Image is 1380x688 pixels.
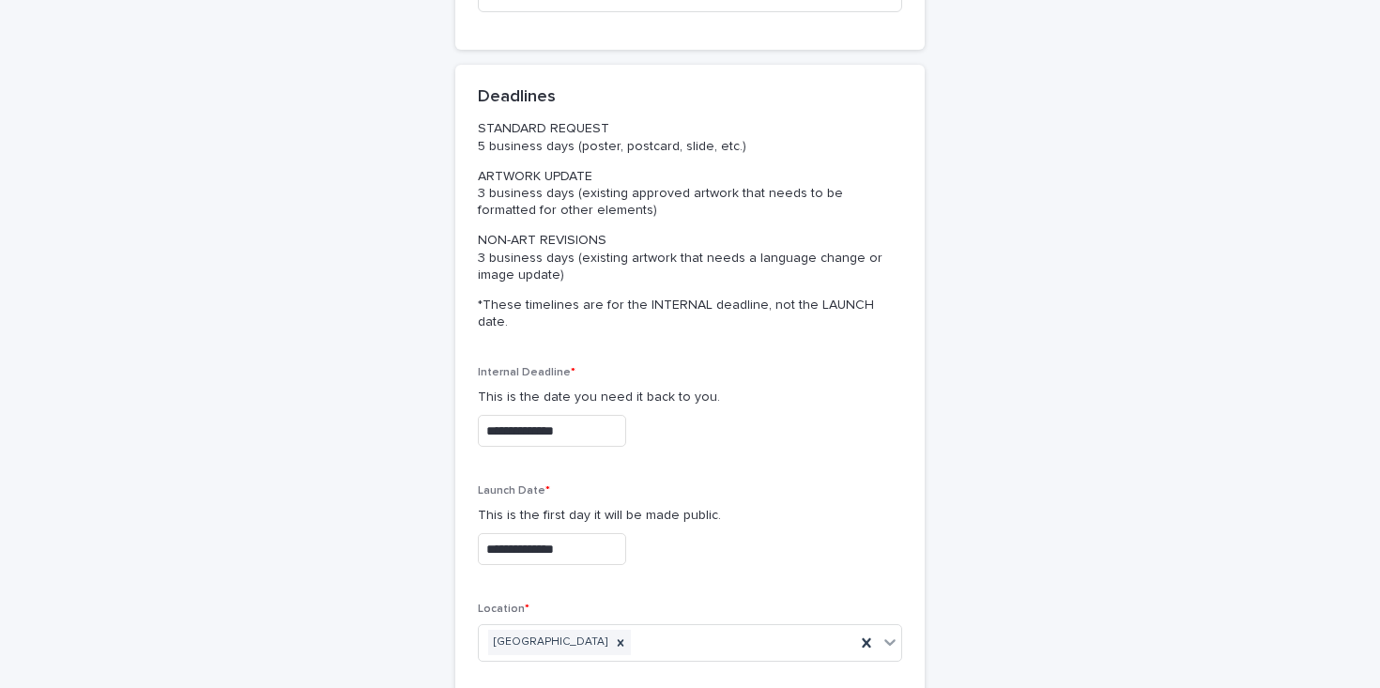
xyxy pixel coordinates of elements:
[478,367,575,378] span: Internal Deadline
[478,297,895,330] p: *These timelines are for the INTERNAL deadline, not the LAUNCH date.
[478,87,556,108] h2: Deadlines
[478,120,895,154] p: STANDARD REQUEST 5 business days (poster, postcard, slide, etc.)
[478,232,895,283] p: NON-ART REVISIONS 3 business days (existing artwork that needs a language change or image update)
[478,388,902,407] p: This is the date you need it back to you.
[478,604,529,615] span: Location
[488,630,610,655] div: [GEOGRAPHIC_DATA]
[478,506,902,526] p: This is the first day it will be made public.
[478,168,895,220] p: ARTWORK UPDATE 3 business days (existing approved artwork that needs to be formatted for other el...
[478,485,550,497] span: Launch Date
